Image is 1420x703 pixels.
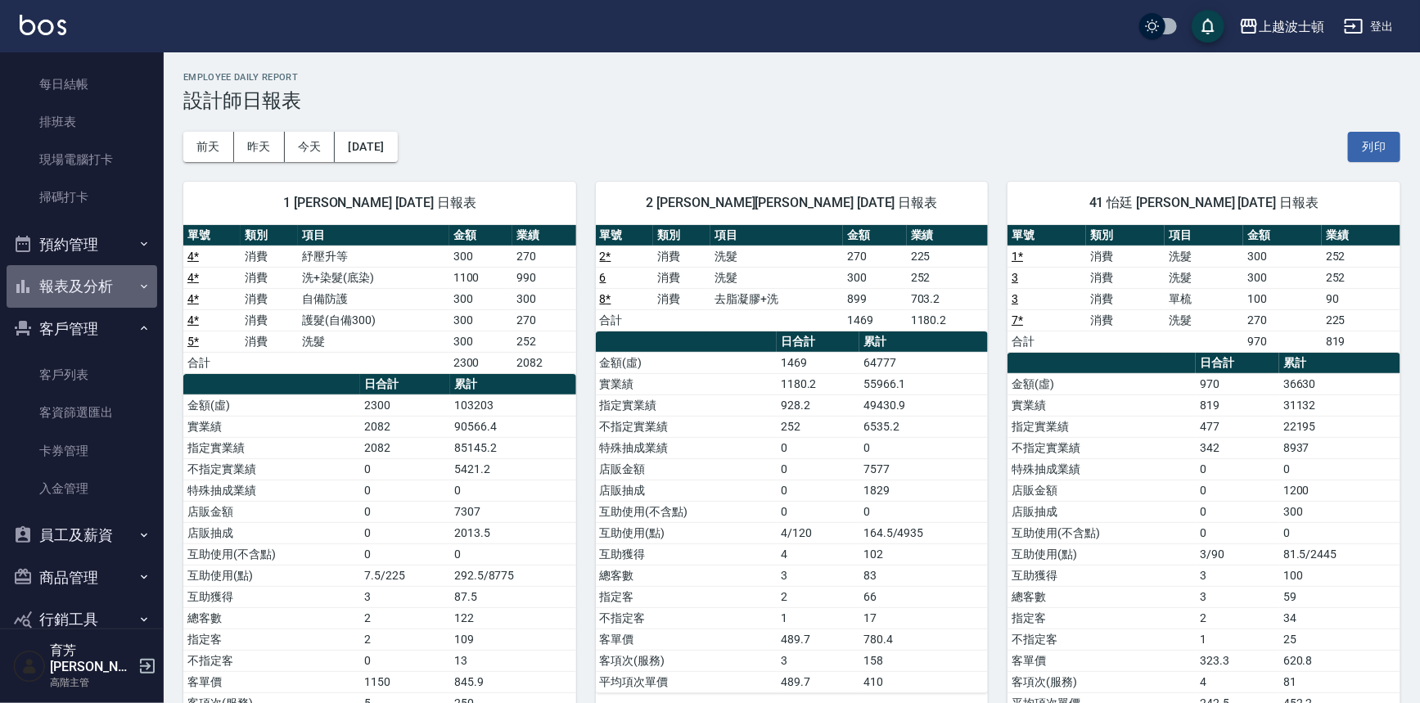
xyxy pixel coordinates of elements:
[512,309,575,331] td: 270
[1086,267,1165,288] td: 消費
[449,309,512,331] td: 300
[183,543,360,565] td: 互助使用(不含點)
[1279,565,1400,586] td: 100
[285,132,336,162] button: 今天
[7,265,157,308] button: 報表及分析
[7,514,157,557] button: 員工及薪資
[1196,650,1279,671] td: 323.3
[241,225,298,246] th: 類別
[183,72,1400,83] h2: Employee Daily Report
[1279,501,1400,522] td: 300
[777,607,859,629] td: 1
[859,373,988,394] td: 55966.1
[7,557,157,599] button: 商品管理
[1027,195,1381,211] span: 41 怡廷 [PERSON_NAME] [DATE] 日報表
[13,650,46,683] img: Person
[1279,586,1400,607] td: 59
[777,331,859,353] th: 日合計
[183,671,360,692] td: 客單價
[1279,458,1400,480] td: 0
[596,501,777,522] td: 互助使用(不含點)
[1279,671,1400,692] td: 81
[1196,437,1279,458] td: 342
[596,225,653,246] th: 單號
[512,246,575,267] td: 270
[298,267,449,288] td: 洗+染髮(底染)
[241,267,298,288] td: 消費
[183,607,360,629] td: 總客數
[298,331,449,352] td: 洗髮
[1279,373,1400,394] td: 36630
[1322,309,1400,331] td: 225
[183,437,360,458] td: 指定實業績
[859,416,988,437] td: 6535.2
[1196,565,1279,586] td: 3
[596,522,777,543] td: 互助使用(點)
[907,288,988,309] td: 703.2
[1012,271,1018,284] a: 3
[234,132,285,162] button: 昨天
[449,331,512,352] td: 300
[1196,416,1279,437] td: 477
[907,309,988,331] td: 1180.2
[1279,650,1400,671] td: 620.8
[843,267,906,288] td: 300
[1279,480,1400,501] td: 1200
[450,522,576,543] td: 2013.5
[596,437,777,458] td: 特殊抽成業績
[7,178,157,216] a: 掃碼打卡
[450,650,576,671] td: 13
[1008,629,1196,650] td: 不指定客
[183,225,576,374] table: a dense table
[183,458,360,480] td: 不指定實業績
[450,586,576,607] td: 87.5
[360,586,450,607] td: 3
[1008,671,1196,692] td: 客項次(服務)
[1243,331,1322,352] td: 970
[1322,246,1400,267] td: 252
[360,374,450,395] th: 日合計
[7,65,157,103] a: 每日結帳
[653,288,710,309] td: 消費
[7,432,157,470] a: 卡券管理
[1008,373,1196,394] td: 金額(虛)
[7,394,157,431] a: 客資篩選匯出
[450,416,576,437] td: 90566.4
[859,437,988,458] td: 0
[1322,267,1400,288] td: 252
[1243,225,1322,246] th: 金額
[1259,16,1324,37] div: 上越波士頓
[203,195,557,211] span: 1 [PERSON_NAME] [DATE] 日報表
[859,480,988,501] td: 1829
[907,267,988,288] td: 252
[449,267,512,288] td: 1100
[777,394,859,416] td: 928.2
[777,543,859,565] td: 4
[596,629,777,650] td: 客單價
[596,458,777,480] td: 店販金額
[241,246,298,267] td: 消費
[335,132,397,162] button: [DATE]
[907,246,988,267] td: 225
[777,352,859,373] td: 1469
[360,458,450,480] td: 0
[777,629,859,650] td: 489.7
[777,480,859,501] td: 0
[1165,309,1243,331] td: 洗髮
[7,141,157,178] a: 現場電腦打卡
[777,416,859,437] td: 252
[449,352,512,373] td: 2300
[859,543,988,565] td: 102
[1322,288,1400,309] td: 90
[1279,543,1400,565] td: 81.5/2445
[1165,288,1243,309] td: 單梳
[183,416,360,437] td: 實業績
[360,480,450,501] td: 0
[777,586,859,607] td: 2
[653,267,710,288] td: 消費
[1086,225,1165,246] th: 類別
[777,501,859,522] td: 0
[1086,288,1165,309] td: 消費
[360,565,450,586] td: 7.5/225
[512,352,575,373] td: 2082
